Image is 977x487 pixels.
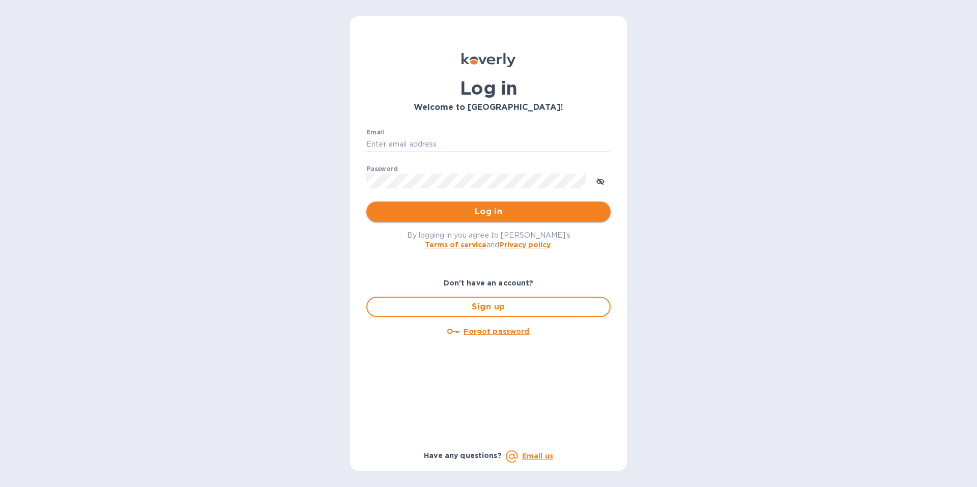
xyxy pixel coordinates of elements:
button: Log in [366,202,611,222]
span: Sign up [376,301,601,313]
input: Enter email address [366,137,611,152]
a: Terms of service [425,241,486,249]
a: Email us [522,452,553,460]
b: Don't have an account? [444,279,534,287]
button: Sign up [366,297,611,317]
label: Email [366,129,384,135]
h1: Log in [366,77,611,99]
a: Privacy policy [499,241,551,249]
u: Forgot password [464,327,529,335]
span: By logging in you agree to [PERSON_NAME]'s and . [407,231,570,249]
button: toggle password visibility [590,170,611,191]
span: Log in [375,206,602,218]
img: Koverly [462,53,515,67]
h3: Welcome to [GEOGRAPHIC_DATA]! [366,103,611,112]
label: Password [366,166,397,172]
b: Have any questions? [424,451,502,460]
